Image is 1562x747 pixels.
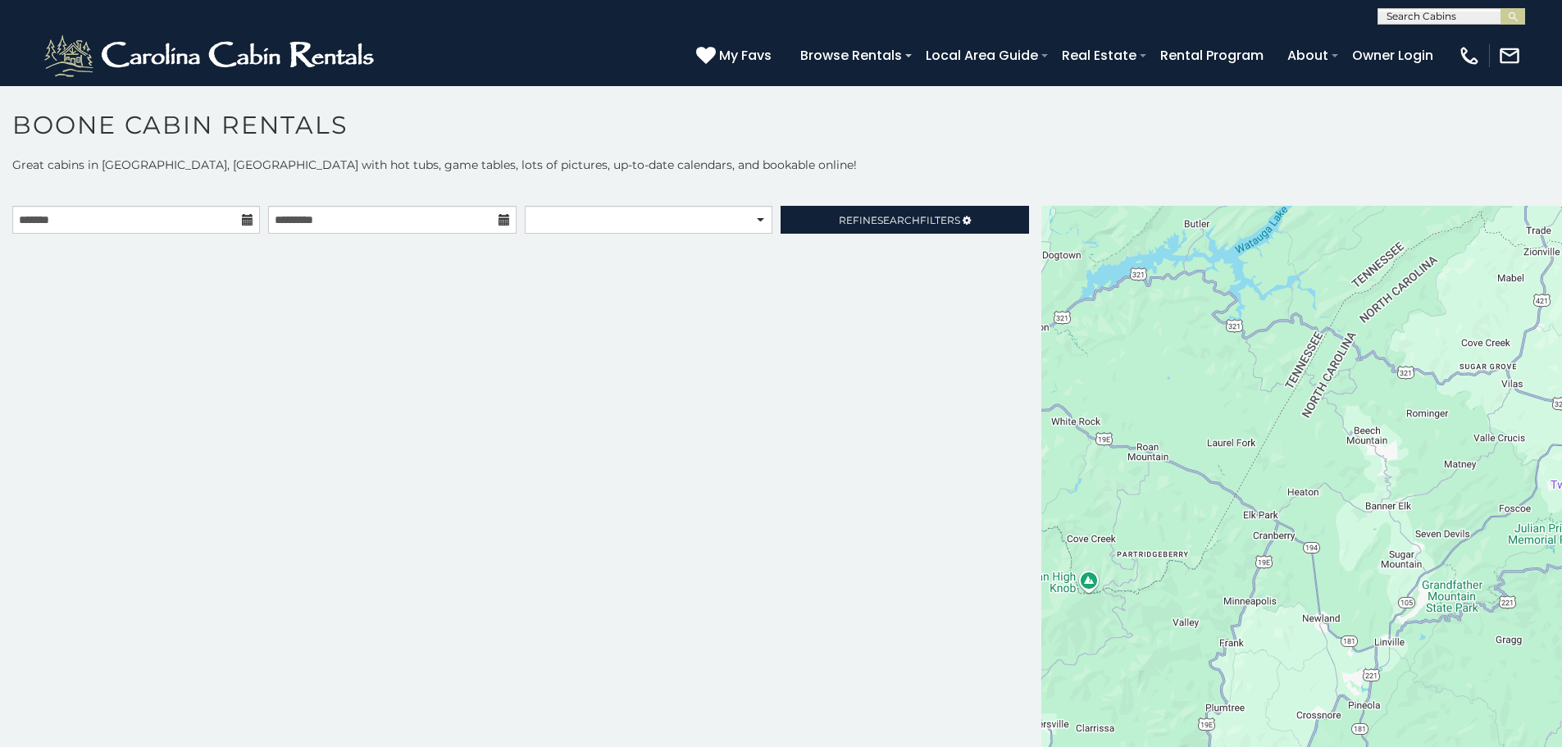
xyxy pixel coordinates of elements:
img: White-1-2.png [41,31,381,80]
a: About [1279,41,1337,70]
span: Refine Filters [839,214,960,226]
a: Local Area Guide [918,41,1046,70]
a: Owner Login [1344,41,1441,70]
span: Search [877,214,920,226]
span: My Favs [719,45,772,66]
img: mail-regular-white.png [1498,44,1521,67]
a: Real Estate [1054,41,1145,70]
img: phone-regular-white.png [1458,44,1481,67]
a: My Favs [696,45,776,66]
a: Browse Rentals [792,41,910,70]
a: Rental Program [1152,41,1272,70]
a: RefineSearchFilters [781,206,1028,234]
